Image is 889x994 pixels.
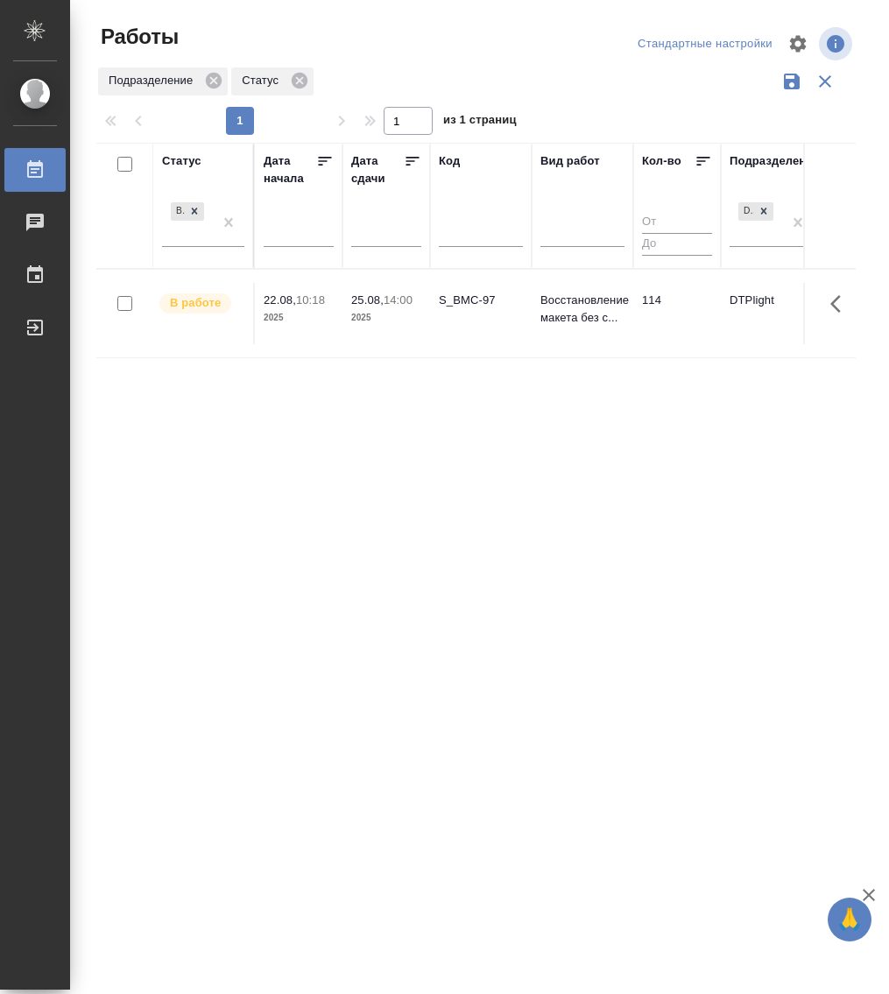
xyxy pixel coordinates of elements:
input: От [642,212,712,234]
p: 25.08, [351,293,384,307]
p: 10:18 [296,293,325,307]
div: Дата сдачи [351,152,404,187]
div: Код [439,152,460,170]
div: Статус [162,152,201,170]
input: До [642,233,712,255]
p: Статус [242,72,285,89]
div: S_BMC-97 [439,292,523,309]
button: 🙏 [828,898,871,941]
span: Работы [96,23,179,51]
div: Кол-во [642,152,681,170]
button: Здесь прячутся важные кнопки [820,283,862,325]
div: В работе [169,201,206,222]
div: split button [633,31,777,58]
p: 2025 [264,309,334,327]
span: из 1 страниц [443,109,517,135]
span: Настроить таблицу [777,23,819,65]
p: Подразделение [109,72,199,89]
div: Подразделение [730,152,820,170]
div: Исполнитель выполняет работу [158,292,244,315]
div: Подразделение [98,67,228,95]
button: Сбросить фильтры [808,65,842,98]
span: Посмотреть информацию [819,27,856,60]
p: В работе [170,294,221,312]
p: 14:00 [384,293,413,307]
td: 114 [633,283,721,344]
div: DTPlight [737,201,775,222]
button: Сохранить фильтры [775,65,808,98]
p: 2025 [351,309,421,327]
div: Вид работ [540,152,600,170]
div: Статус [231,67,314,95]
td: DTPlight [721,283,822,344]
p: Восстановление макета без с... [540,292,624,327]
p: 22.08, [264,293,296,307]
span: 🙏 [835,901,864,938]
div: Дата начала [264,152,316,187]
div: В работе [171,202,185,221]
div: DTPlight [738,202,754,221]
